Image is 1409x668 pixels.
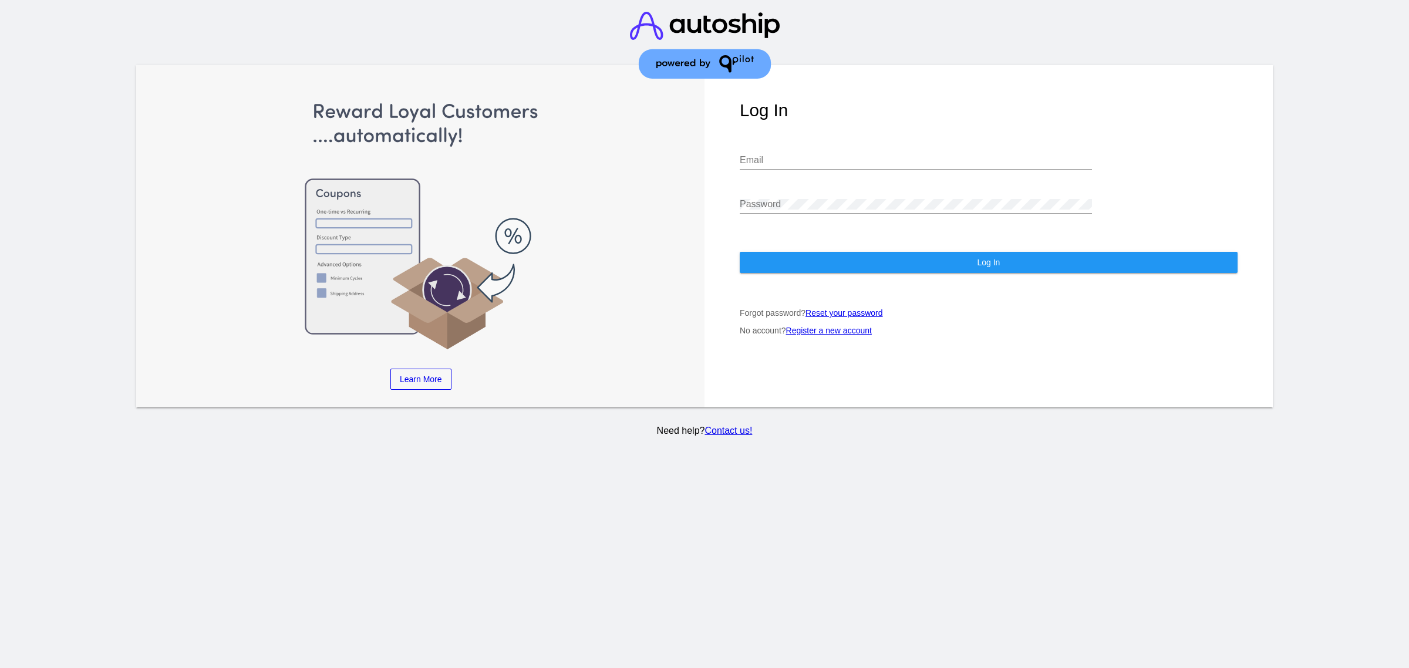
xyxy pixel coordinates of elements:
button: Log In [740,252,1238,273]
a: Contact us! [704,426,752,436]
p: Forgot password? [740,308,1238,318]
a: Register a new account [786,326,872,335]
input: Email [740,155,1092,166]
a: Reset your password [805,308,883,318]
span: Log In [977,258,1000,267]
p: Need help? [134,426,1275,436]
p: No account? [740,326,1238,335]
a: Learn More [390,369,451,390]
img: Apply Coupons Automatically to Scheduled Orders with QPilot [172,100,670,351]
h1: Log In [740,100,1238,120]
span: Learn More [400,375,442,384]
